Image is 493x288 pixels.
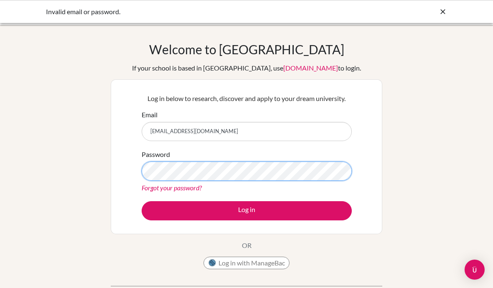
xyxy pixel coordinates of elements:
[142,184,202,192] a: Forgot your password?
[203,257,290,269] button: Log in with ManageBac
[142,149,170,159] label: Password
[142,93,352,104] p: Log in below to research, discover and apply to your dream university.
[142,110,158,120] label: Email
[465,260,485,280] div: Open Intercom Messenger
[132,63,361,73] div: If your school is based in [GEOGRAPHIC_DATA], use to login.
[46,7,322,17] div: Invalid email or password.
[283,64,338,72] a: [DOMAIN_NAME]
[242,240,252,250] p: OR
[142,201,352,220] button: Log in
[149,42,344,57] h1: Welcome to [GEOGRAPHIC_DATA]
